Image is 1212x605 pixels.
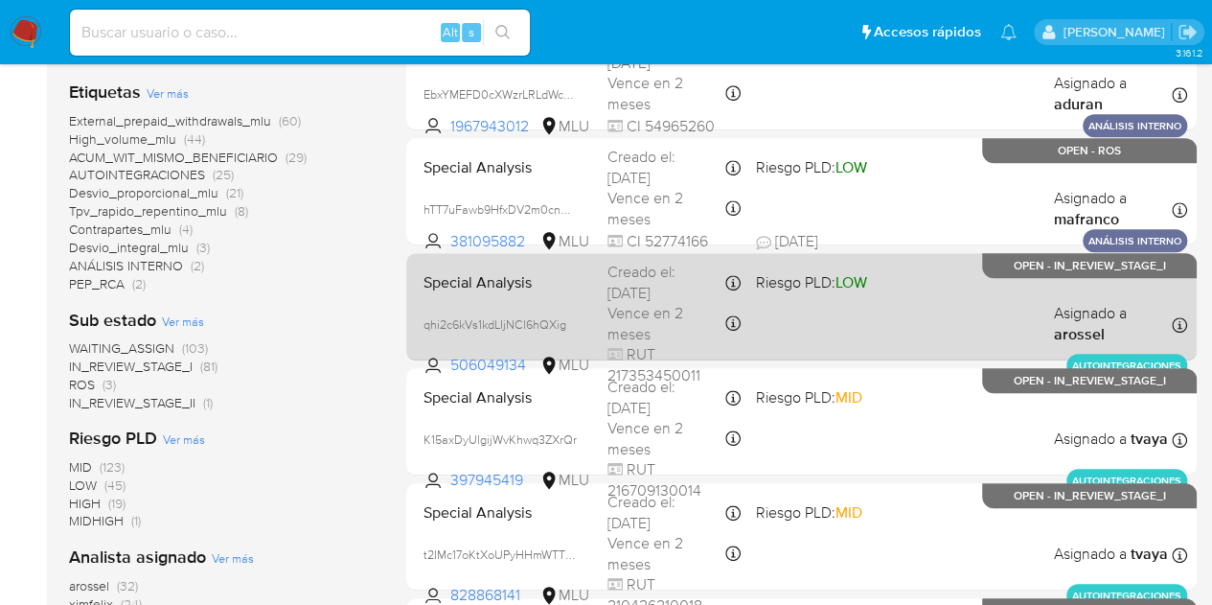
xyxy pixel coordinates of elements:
p: giorgio.franco@mercadolibre.com [1063,23,1171,41]
a: Salir [1178,22,1198,42]
a: Notificaciones [1000,24,1017,40]
span: 3.161.2 [1175,45,1202,60]
input: Buscar usuario o caso... [70,20,530,45]
span: Alt [443,23,458,41]
span: Accesos rápidos [874,22,981,42]
span: s [469,23,474,41]
button: search-icon [483,19,522,46]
